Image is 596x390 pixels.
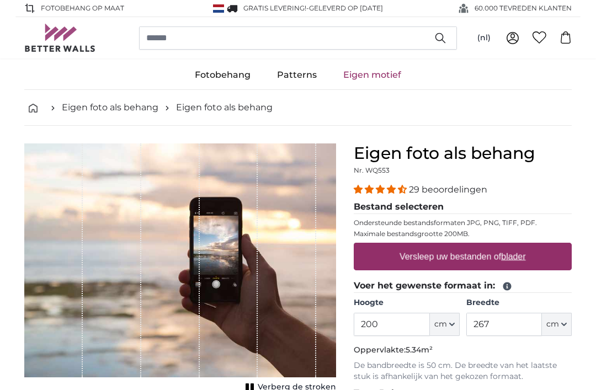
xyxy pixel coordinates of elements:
legend: Bestand selecteren [354,200,572,214]
span: GRATIS levering! [243,4,306,12]
a: Eigen motief [330,61,414,89]
p: Maximale bestandsgrootte 200MB. [354,229,572,238]
button: cm [430,313,460,336]
p: De bandbreedte is 50 cm. De breedte van het laatste stuk is afhankelijk van het gekozen formaat. [354,360,572,382]
u: blader [501,252,525,261]
span: FOTOBEHANG OP MAAT [41,3,124,13]
label: Hoogte [354,297,459,308]
a: Fotobehang [182,61,264,89]
span: 60.000 TEVREDEN KLANTEN [475,3,572,13]
span: cm [546,319,559,330]
span: - [306,4,383,12]
h1: Eigen foto als behang [354,143,572,163]
img: Nederland [213,4,224,13]
label: Breedte [466,297,572,308]
a: Patterns [264,61,330,89]
legend: Voer het gewenste formaat in: [354,279,572,293]
p: Ondersteunde bestandsformaten JPG, PNG, TIFF, PDF. [354,218,572,227]
button: cm [542,313,572,336]
nav: breadcrumbs [24,90,572,126]
label: Versleep uw bestanden of [395,245,530,268]
button: (nl) [469,28,499,48]
span: 4.34 stars [354,184,409,195]
a: Eigen foto als behang [62,101,158,114]
img: Betterwalls [24,24,96,52]
span: 29 beoordelingen [409,184,487,195]
span: Nr. WQ553 [354,166,390,174]
span: 5.34m² [406,345,433,355]
span: Geleverd op [DATE] [309,4,383,12]
p: Oppervlakte: [354,345,572,356]
a: Eigen foto als behang [176,101,273,114]
span: cm [434,319,447,330]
